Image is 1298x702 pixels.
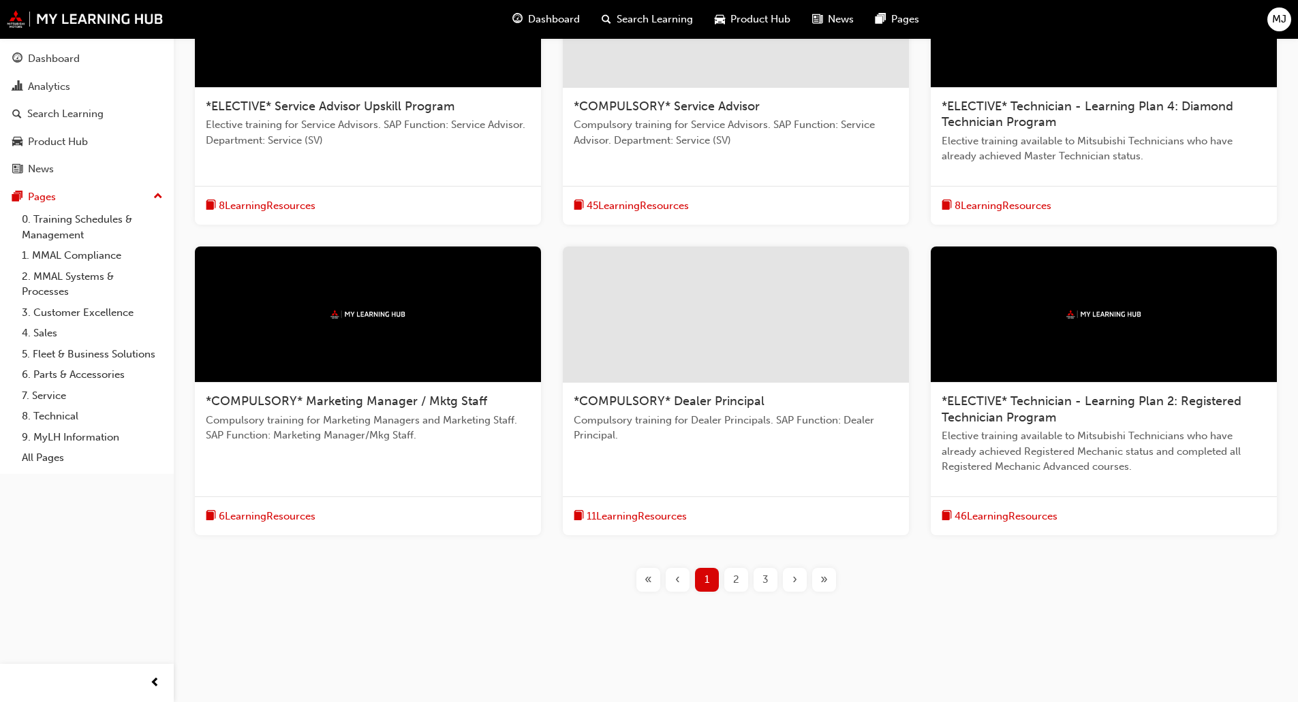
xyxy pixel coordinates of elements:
[812,11,822,28] span: news-icon
[5,157,168,182] a: News
[16,302,168,323] a: 3. Customer Excellence
[28,189,56,205] div: Pages
[5,74,168,99] a: Analytics
[5,185,168,210] button: Pages
[704,5,801,33] a: car-iconProduct Hub
[617,12,693,27] span: Search Learning
[574,413,898,443] span: Compulsory training for Dealer Principals. SAP Function: Dealer Principal.
[574,117,898,148] span: Compulsory training for Service Advisors. SAP Function: Service Advisor. Department: Service (SV)
[512,11,523,28] span: guage-icon
[574,508,687,525] button: book-icon11LearningResources
[733,572,739,588] span: 2
[955,198,1051,214] span: 8 Learning Resources
[942,197,952,214] span: book-icon
[891,12,919,27] span: Pages
[942,99,1233,130] span: *ELECTIVE* Technician - Learning Plan 4: Diamond Technician Program
[12,191,22,204] span: pages-icon
[206,394,487,409] span: *COMPULSORY* Marketing Manager / Mktg Staff
[16,245,168,266] a: 1. MMAL Compliance
[206,197,216,214] span: book-icon
[12,53,22,65] span: guage-icon
[563,246,909,535] a: *COMPULSORY* Dealer PrincipalCompulsory training for Dealer Principals. SAP Function: Dealer Prin...
[801,5,865,33] a: news-iconNews
[955,509,1057,524] span: 46 Learning Resources
[528,12,580,27] span: Dashboard
[12,81,22,93] span: chart-icon
[1267,7,1291,31] button: MJ
[153,188,163,206] span: up-icon
[645,572,652,588] span: «
[5,46,168,71] a: Dashboard
[587,198,689,214] span: 45 Learning Resources
[574,508,584,525] span: book-icon
[206,508,216,525] span: book-icon
[865,5,930,33] a: pages-iconPages
[16,385,168,406] a: 7. Service
[27,106,104,122] div: Search Learning
[942,428,1266,475] span: Elective training available to Mitsubishi Technicians who have already achieved Registered Mechan...
[828,12,854,27] span: News
[809,568,839,592] button: Last page
[219,198,315,214] span: 8 Learning Resources
[574,197,584,214] span: book-icon
[942,133,1266,164] span: Elective training available to Mitsubishi Technicians who have already achieved Master Technician...
[5,129,168,155] a: Product Hub
[16,344,168,365] a: 5. Fleet & Business Solutions
[722,568,751,592] button: Page 2
[942,508,952,525] span: book-icon
[195,246,541,535] a: mmal*COMPULSORY* Marketing Manager / Mktg StaffCompulsory training for Marketing Managers and Mar...
[762,572,769,588] span: 3
[16,427,168,448] a: 9. MyLH Information
[5,101,168,127] a: Search Learning
[501,5,591,33] a: guage-iconDashboard
[28,161,54,177] div: News
[206,508,315,525] button: book-icon6LearningResources
[780,568,809,592] button: Next page
[12,163,22,176] span: news-icon
[931,246,1277,535] a: mmal*ELECTIVE* Technician - Learning Plan 2: Registered Technician ProgramElective training avail...
[219,509,315,524] span: 6 Learning Resources
[730,12,790,27] span: Product Hub
[206,413,530,443] span: Compulsory training for Marketing Managers and Marketing Staff. SAP Function: Marketing Manager/M...
[574,99,760,114] span: *COMPULSORY* Service Advisor
[663,568,692,592] button: Previous page
[574,197,689,214] button: book-icon45LearningResources
[16,406,168,427] a: 8. Technical
[5,44,168,185] button: DashboardAnalyticsSearch LearningProduct HubNews
[820,572,828,588] span: »
[330,310,405,319] img: mmal
[16,209,168,245] a: 0. Training Schedules & Management
[602,11,611,28] span: search-icon
[150,675,160,692] span: prev-icon
[705,572,709,588] span: 1
[751,568,780,592] button: Page 3
[1272,12,1286,27] span: MJ
[675,572,680,588] span: ‹
[206,99,454,114] span: *ELECTIVE* Service Advisor Upskill Program
[942,197,1051,214] button: book-icon8LearningResources
[634,568,663,592] button: First page
[206,117,530,148] span: Elective training for Service Advisors. SAP Function: Service Advisor. Department: Service (SV)
[715,11,725,28] span: car-icon
[16,447,168,468] a: All Pages
[28,134,88,150] div: Product Hub
[1066,310,1141,319] img: mmal
[206,197,315,214] button: book-icon8LearningResources
[28,51,80,67] div: Dashboard
[876,11,886,28] span: pages-icon
[12,136,22,148] span: car-icon
[792,572,797,588] span: ›
[942,508,1057,525] button: book-icon46LearningResources
[591,5,704,33] a: search-iconSearch Learning
[28,79,70,95] div: Analytics
[574,394,764,409] span: *COMPULSORY* Dealer Principal
[587,509,687,524] span: 11 Learning Resources
[692,568,722,592] button: Page 1
[16,323,168,344] a: 4. Sales
[7,10,164,28] img: mmal
[942,394,1241,425] span: *ELECTIVE* Technician - Learning Plan 2: Registered Technician Program
[16,266,168,302] a: 2. MMAL Systems & Processes
[16,364,168,385] a: 6. Parts & Accessories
